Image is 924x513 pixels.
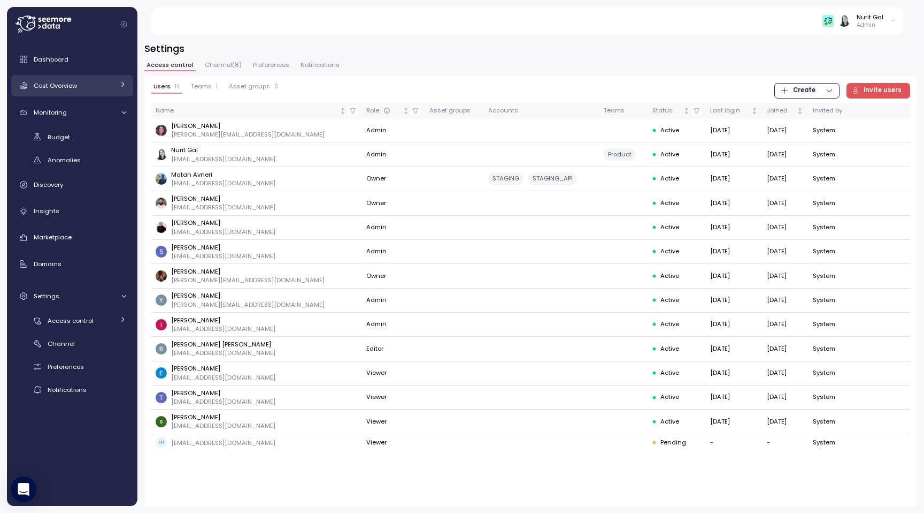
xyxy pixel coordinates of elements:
td: System [808,167,853,191]
p: [PERSON_NAME][EMAIL_ADDRESS][DOMAIN_NAME] [171,130,325,139]
img: ACg8ocLCy7HMj59gwelRyEldAl2GQfy23E10ipDNf0SDYCnD3y85RA=s96-c [156,246,167,257]
div: Open Intercom Messenger [11,477,36,502]
td: Admin [362,313,425,337]
p: [PERSON_NAME] [171,291,325,300]
span: Invite users [864,84,902,98]
td: System [808,410,853,434]
div: Nurit Gal [857,13,883,21]
img: ACg8ocLFKfaHXE38z_35D9oG4qLrdLeB_OJFy4BOGq8JL8YSOowJeg=s96-c [156,270,167,282]
td: [DATE] [706,191,763,215]
p: 0 [274,83,278,90]
td: [DATE] [706,361,763,386]
td: System [808,142,853,167]
p: [PERSON_NAME] [171,413,275,421]
span: Asset groups [229,84,270,89]
td: System [808,337,853,361]
span: Active [660,223,679,232]
td: [DATE] [706,386,763,410]
th: JoinedNot sorted [763,103,808,118]
td: Admin [362,118,425,142]
p: Nurit Gal [171,146,275,154]
a: Budget [11,128,133,146]
a: Anomalies [11,151,133,169]
img: ACg8ocKLuhHFaZBJRg6H14Zm3JrTaqN1bnDy5ohLcNYWE-rfMITsOg=s96-c [156,319,167,330]
p: 1 [216,83,218,90]
p: [EMAIL_ADDRESS][DOMAIN_NAME] [171,397,275,406]
span: Active [660,247,679,256]
span: Monitoring [34,108,67,117]
td: System [808,191,853,215]
span: Access control [147,62,194,68]
td: [DATE] [706,216,763,240]
p: [PERSON_NAME] [171,364,275,373]
td: [DATE] [763,191,808,215]
p: [PERSON_NAME] [171,389,275,397]
td: [DATE] [706,410,763,434]
p: [PERSON_NAME] [171,218,275,227]
span: Cost Overview [34,81,77,90]
td: [DATE] [763,142,808,167]
p: [EMAIL_ADDRESS][DOMAIN_NAME] [171,325,275,333]
div: Invited by [813,106,849,116]
p: [EMAIL_ADDRESS][DOMAIN_NAME] [171,439,275,447]
span: Channel [48,340,75,348]
td: Admin [362,142,425,167]
td: [DATE] [706,337,763,361]
p: [EMAIL_ADDRESS][DOMAIN_NAME] [171,373,275,382]
div: Teams [604,106,643,116]
span: Active [660,368,679,378]
a: Access control [11,312,133,330]
h3: Settings [144,42,917,55]
td: [DATE] [706,167,763,191]
span: Active [660,296,679,305]
a: Insights [11,200,133,222]
p: [PERSON_NAME] [PERSON_NAME] [171,340,275,349]
td: [DATE] [706,240,763,264]
td: Owner [362,264,425,288]
span: Active [660,271,679,281]
p: [EMAIL_ADDRESS][DOMAIN_NAME] [171,203,275,212]
div: Last login [710,106,749,116]
span: Marketplace [34,233,72,242]
td: System [808,361,853,386]
span: Notifications [48,386,87,394]
img: ACg8ocLeOUqxLG1j9yG-7_YPCufMCiby9mzhP4EPglfTV-ctGv0nqQ=s96-c [156,367,167,379]
p: [EMAIL_ADDRESS][DOMAIN_NAME] [171,228,275,236]
td: System [808,386,853,410]
td: System [808,264,853,288]
td: [DATE] [763,337,808,361]
p: [PERSON_NAME] [171,194,275,203]
td: [DATE] [706,289,763,313]
p: Matan Avneri [171,170,275,179]
td: [DATE] [763,216,808,240]
div: Joined [767,106,795,116]
img: ALV-UjUNYacDrKOnePGUz8PzM0jy_4wD_UI0SkCowy2eZPZFJEW7A81YsOjboc7IWsEhTewamMbc2_q_NSqqAm8BSj8cq2pGk... [156,173,167,184]
td: [DATE] [706,118,763,142]
span: Budget [48,133,70,141]
td: Editor [362,337,425,361]
p: Admin [857,21,883,29]
td: [DATE] [763,118,808,142]
button: Create [774,83,839,99]
span: Dashboard [34,55,68,64]
img: 65f98ecb31a39d60f1f315eb.PNG [822,15,834,26]
img: ACg8ocLpgFvdexRpa8OPrgtR9CWhnS5M-MRY5__G2ZsaRmAoIBFfQA=s96-c [156,416,167,427]
td: System [808,240,853,264]
td: - [706,434,763,452]
div: Accounts [488,106,595,116]
span: Access control [48,316,94,325]
div: Status [652,106,682,116]
td: [DATE] [763,410,808,434]
span: Active [660,150,679,160]
td: Owner [362,167,425,191]
p: 14 [175,83,180,90]
span: Insights [34,207,59,215]
a: Settings [11,285,133,307]
p: [PERSON_NAME] [171,267,325,276]
span: Domains [34,260,61,268]
td: [DATE] [706,313,763,337]
td: System [808,216,853,240]
span: Active [660,199,679,208]
th: RoleNot sorted [362,103,425,118]
td: System [808,313,853,337]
